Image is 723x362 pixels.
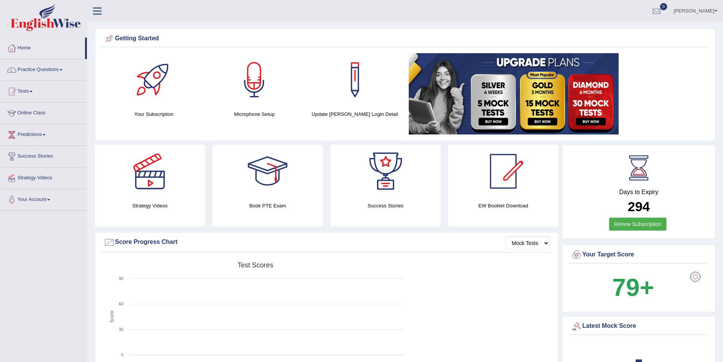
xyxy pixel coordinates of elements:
h4: EW Booklet Download [448,202,558,210]
a: Your Account [0,189,87,208]
text: 0 [121,353,123,357]
div: Latest Mock Score [571,321,707,332]
a: Tests [0,81,87,100]
text: 30 [119,327,123,332]
h4: Days to Expiry [571,189,707,196]
h4: Update [PERSON_NAME] Login Detail [309,110,402,118]
div: Your Target Score [571,249,707,261]
text: 90 [119,276,123,281]
tspan: Test scores [238,261,273,269]
a: Home [0,38,85,57]
div: Score Progress Chart [104,237,550,248]
a: Strategy Videos [0,168,87,187]
div: Getting Started [104,33,707,44]
img: small5.jpg [409,53,619,134]
h4: Your Subscription [107,110,200,118]
h4: Strategy Videos [95,202,205,210]
tspan: Score [109,311,115,323]
text: 60 [119,302,123,306]
span: 0 [660,3,668,10]
a: Online Class [0,103,87,122]
h4: Success Stories [331,202,441,210]
a: Practice Questions [0,59,87,78]
h4: Book PTE Exam [213,202,323,210]
b: 79+ [612,273,654,301]
a: Renew Subscription [609,218,666,231]
a: Success Stories [0,146,87,165]
b: 294 [628,199,650,214]
h4: Microphone Setup [208,110,301,118]
a: Predictions [0,124,87,143]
